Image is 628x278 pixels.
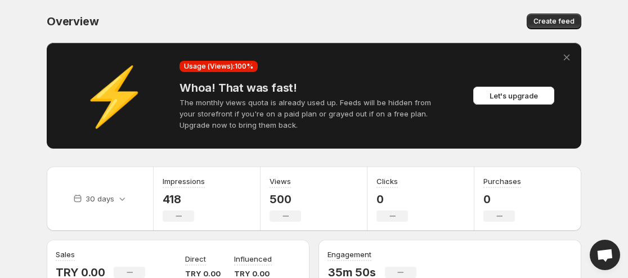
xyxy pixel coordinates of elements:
h3: Sales [56,249,75,260]
p: Influenced [234,253,272,264]
p: 418 [163,192,205,206]
a: Open chat [590,240,620,270]
p: 30 days [86,193,114,204]
span: Create feed [533,17,575,26]
p: 0 [376,192,408,206]
h3: Engagement [328,249,371,260]
p: 0 [483,192,521,206]
h4: Whoa! That was fast! [180,81,448,95]
h3: Purchases [483,176,521,187]
p: 500 [270,192,301,206]
span: Let's upgrade [490,90,538,101]
p: The monthly views quota is already used up. Feeds will be hidden from your storefront if you're o... [180,97,448,131]
h3: Clicks [376,176,398,187]
h3: Views [270,176,291,187]
button: Create feed [527,14,581,29]
p: Direct [185,253,206,264]
h3: Impressions [163,176,205,187]
div: Usage (Views): 100 % [180,61,258,72]
span: Overview [47,15,98,28]
div: ⚡ [58,90,171,101]
button: Let's upgrade [473,87,554,105]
